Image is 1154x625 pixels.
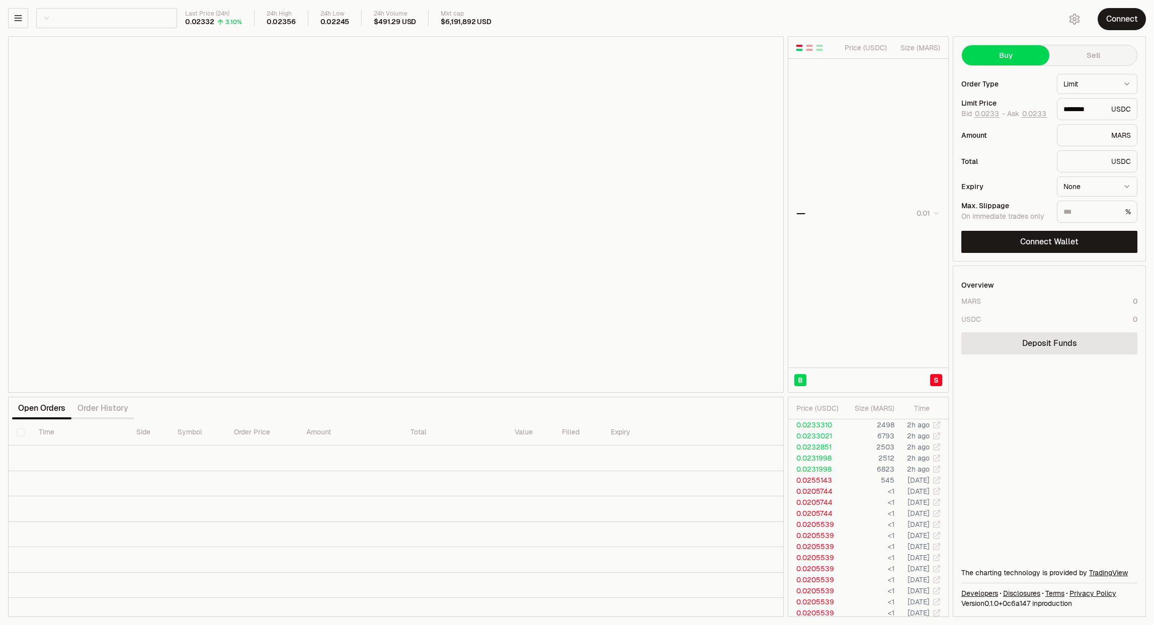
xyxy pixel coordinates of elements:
[934,375,939,385] span: S
[907,454,930,463] time: 2h ago
[1098,8,1146,30] button: Connect
[843,486,895,497] td: <1
[961,231,1137,253] button: Connect Wallet
[914,207,940,219] button: 0.01
[128,419,170,445] th: Side
[1021,110,1047,118] button: 0.0233
[907,431,930,440] time: 2h ago
[961,332,1137,354] a: Deposit Funds
[788,530,843,541] td: 0.0205539
[507,419,554,445] th: Value
[843,430,895,441] td: 6793
[225,18,242,26] div: 3.10%
[961,296,981,306] div: MARS
[961,568,1137,578] div: The charting technology is provided by
[843,441,895,453] td: 2503
[71,398,134,418] button: Order History
[908,487,930,496] time: [DATE]
[12,398,71,418] button: Open Orders
[961,80,1049,87] div: Order Type
[788,486,843,497] td: 0.0205744
[788,607,843,618] td: 0.0205539
[908,586,930,595] time: [DATE]
[1089,568,1128,577] a: TradingView
[961,158,1049,165] div: Total
[815,44,823,52] button: Show Buy Orders Only
[788,552,843,563] td: 0.0205539
[298,419,402,445] th: Amount
[1057,150,1137,172] div: USDC
[903,403,930,413] div: Time
[843,519,895,530] td: <1
[843,596,895,607] td: <1
[843,475,895,486] td: 545
[798,375,803,385] span: B
[226,419,298,445] th: Order Price
[788,430,843,441] td: 0.0233021
[974,110,1000,118] button: 0.0233
[788,475,843,486] td: 0.0255143
[851,403,894,413] div: Size ( MARS )
[1057,98,1137,120] div: USDC
[961,314,981,324] div: USDC
[961,280,994,290] div: Overview
[1049,45,1137,65] button: Sell
[795,44,803,52] button: Show Buy and Sell Orders
[907,442,930,452] time: 2h ago
[1007,110,1047,119] span: Ask
[185,18,214,27] div: 0.02332
[374,18,416,27] div: $491.29 USD
[1045,588,1064,598] a: Terms
[843,497,895,508] td: <1
[788,541,843,552] td: 0.0205539
[908,531,930,540] time: [DATE]
[843,585,895,596] td: <1
[9,37,783,392] iframe: Financial Chart
[843,574,895,585] td: <1
[961,212,1049,221] div: On immediate trades only
[907,465,930,474] time: 2h ago
[961,598,1137,608] div: Version 0.1.0 + in production
[554,419,603,445] th: Filled
[788,464,843,475] td: 0.0231998
[185,10,242,18] div: Last Price (24h)
[962,45,1049,65] button: Buy
[1069,588,1116,598] a: Privacy Policy
[441,10,491,18] div: Mkt cap
[1057,201,1137,223] div: %
[603,419,696,445] th: Expiry
[788,441,843,453] td: 0.0232851
[267,10,296,18] div: 24h High
[267,18,296,27] div: 0.02356
[1003,588,1040,598] a: Disclosures
[402,419,507,445] th: Total
[788,497,843,508] td: 0.0205744
[788,519,843,530] td: 0.0205539
[961,183,1049,190] div: Expiry
[843,453,895,464] td: 2512
[895,43,940,53] div: Size ( MARS )
[907,420,930,429] time: 2h ago
[961,202,1049,209] div: Max. Slippage
[788,596,843,607] td: 0.0205539
[842,43,887,53] div: Price ( USDC )
[796,403,843,413] div: Price ( USDC )
[31,419,128,445] th: Time
[805,44,813,52] button: Show Sell Orders Only
[908,564,930,573] time: [DATE]
[788,563,843,574] td: 0.0205539
[961,110,1005,119] span: Bid -
[961,132,1049,139] div: Amount
[788,574,843,585] td: 0.0205539
[170,419,226,445] th: Symbol
[843,419,895,430] td: 2498
[908,542,930,551] time: [DATE]
[843,508,895,519] td: <1
[908,597,930,606] time: [DATE]
[843,541,895,552] td: <1
[908,476,930,485] time: [DATE]
[843,552,895,563] td: <1
[1003,599,1030,608] span: 0c6a147ce076fad793407a29af78efb4487d8be7
[796,206,805,220] div: —
[908,608,930,617] time: [DATE]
